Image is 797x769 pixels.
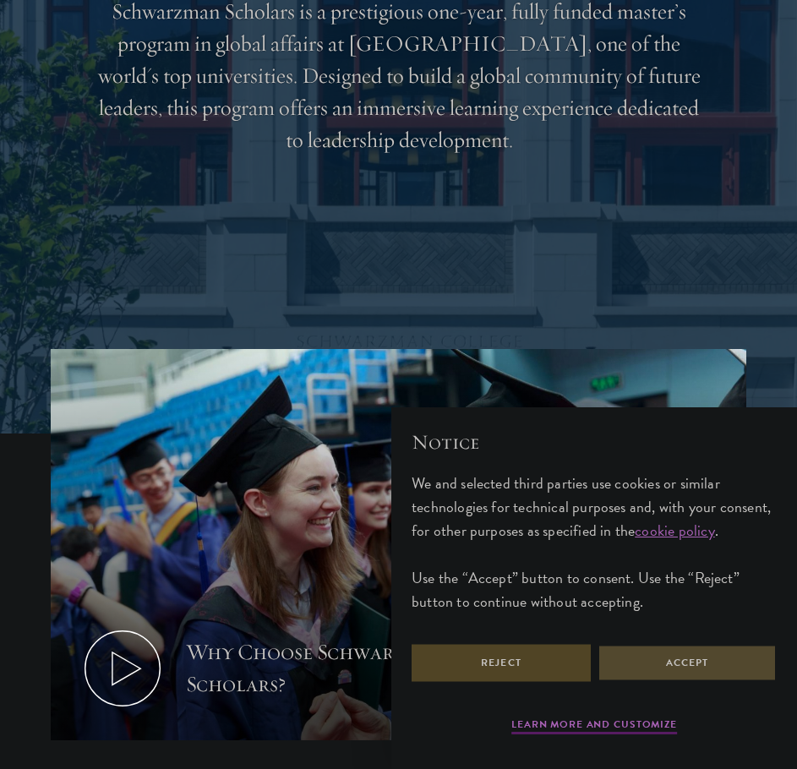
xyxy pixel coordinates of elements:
[635,519,714,542] a: cookie policy
[412,472,777,614] div: We and selected third parties use cookies or similar technologies for technical purposes and, wit...
[51,349,746,740] button: Why Choose Schwarzman Scholars?
[598,644,777,682] button: Accept
[412,428,777,456] h2: Notice
[186,636,499,701] div: Why Choose Schwarzman Scholars?
[511,717,677,737] button: Learn more and customize
[412,644,591,682] button: Reject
